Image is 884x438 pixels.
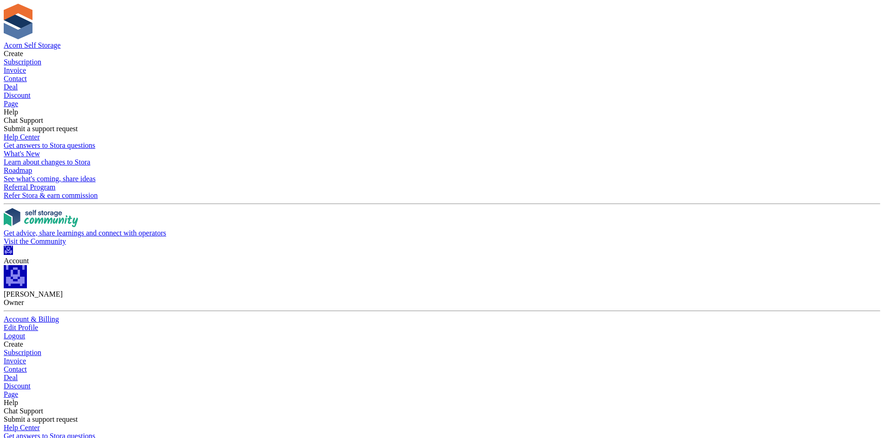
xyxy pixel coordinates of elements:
[4,66,880,75] a: Invoice
[4,424,40,432] span: Help Center
[4,374,880,382] a: Deal
[4,324,880,332] a: Edit Profile
[4,91,880,100] a: Discount
[4,158,880,166] div: Learn about changes to Stora
[4,237,66,245] span: Visit the Community
[4,166,880,183] a: Roadmap See what's coming, share ideas
[4,415,880,424] div: Submit a support request
[4,183,56,191] span: Referral Program
[4,208,78,227] img: community-logo-e120dcb29bea30313fccf008a00513ea5fe9ad107b9d62852cae38739ed8438e.svg
[4,133,880,150] a: Help Center Get answers to Stora questions
[4,332,880,340] a: Logout
[4,125,880,133] div: Submit a support request
[4,183,880,200] a: Referral Program Refer Stora & earn commission
[4,4,32,39] img: stora-icon-8386f47178a22dfd0bd8f6a31ec36ba5ce8667c1dd55bd0f319d3a0aa187defe.svg
[4,246,13,255] img: Philip Offer
[4,390,880,399] a: Page
[4,75,880,83] a: Contact
[4,58,880,66] a: Subscription
[4,50,23,57] span: Create
[4,166,32,174] span: Roadmap
[4,133,40,141] span: Help Center
[4,116,43,124] span: Chat Support
[4,41,61,49] a: Acorn Self Storage
[4,100,880,108] a: Page
[4,357,880,365] a: Invoice
[4,298,880,307] div: Owner
[4,315,880,324] a: Account & Billing
[4,290,880,298] div: [PERSON_NAME]
[4,257,29,265] span: Account
[4,83,880,91] a: Deal
[4,175,880,183] div: See what's coming, share ideas
[4,141,880,150] div: Get answers to Stora questions
[4,382,880,390] a: Discount
[4,399,18,406] span: Help
[4,340,23,348] span: Create
[4,365,880,374] a: Contact
[4,208,880,246] a: Get advice, share learnings and connect with operators Visit the Community
[4,407,43,415] span: Chat Support
[4,191,880,200] div: Refer Stora & earn commission
[4,349,880,357] a: Subscription
[4,229,880,237] div: Get advice, share learnings and connect with operators
[4,265,27,288] img: Philip Offer
[4,150,40,158] span: What's New
[4,108,18,116] span: Help
[4,150,880,166] a: What's New Learn about changes to Stora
